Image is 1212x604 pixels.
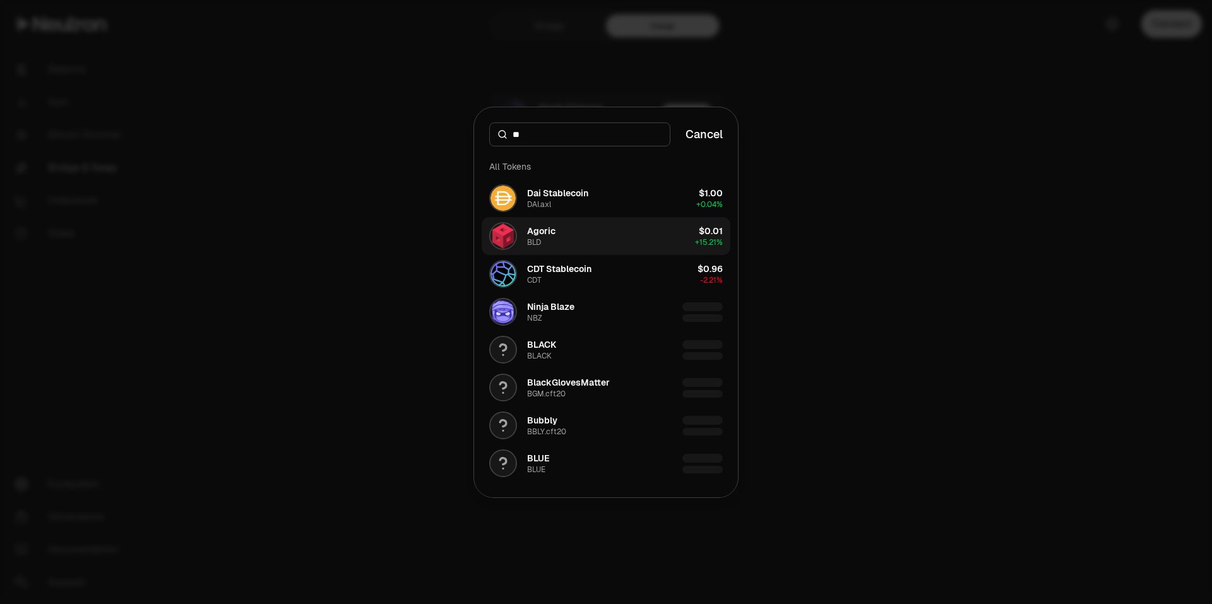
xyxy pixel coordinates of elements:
[527,414,557,427] div: Bubbly
[527,427,566,437] div: BBLY.cft20
[482,217,730,255] button: BLD LogoAgoricBLD$0.01+15.21%
[482,331,730,369] button: BLACKBLACK
[482,154,730,179] div: All Tokens
[527,187,588,199] div: Dai Stablecoin
[527,225,555,237] div: Agoric
[527,237,541,247] div: BLD
[482,406,730,444] button: BubblyBBLY.cft20
[686,126,723,143] button: Cancel
[700,275,723,285] span: -2.21%
[527,376,610,389] div: BlackGlovesMatter
[482,293,730,331] button: NBZ LogoNinja BlazeNBZ
[527,389,566,399] div: BGM.cft20
[490,223,516,249] img: BLD Logo
[698,263,723,275] div: $0.96
[482,255,730,293] button: CDT LogoCDT StablecoinCDT$0.96-2.21%
[527,452,550,465] div: BLUE
[696,199,723,210] span: + 0.04%
[695,237,723,247] span: + 15.21%
[527,199,551,210] div: DAI.axl
[699,225,723,237] div: $0.01
[490,299,516,324] img: NBZ Logo
[490,186,516,211] img: DAI.axl Logo
[527,275,542,285] div: CDT
[482,444,730,482] button: BLUEBLUE
[490,261,516,287] img: CDT Logo
[699,187,723,199] div: $1.00
[527,338,556,351] div: BLACK
[527,313,542,323] div: NBZ
[527,300,574,313] div: Ninja Blaze
[527,465,545,475] div: BLUE
[527,351,552,361] div: BLACK
[482,369,730,406] button: BlackGlovesMatterBGM.cft20
[527,263,591,275] div: CDT Stablecoin
[482,179,730,217] button: DAI.axl LogoDai StablecoinDAI.axl$1.00+0.04%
